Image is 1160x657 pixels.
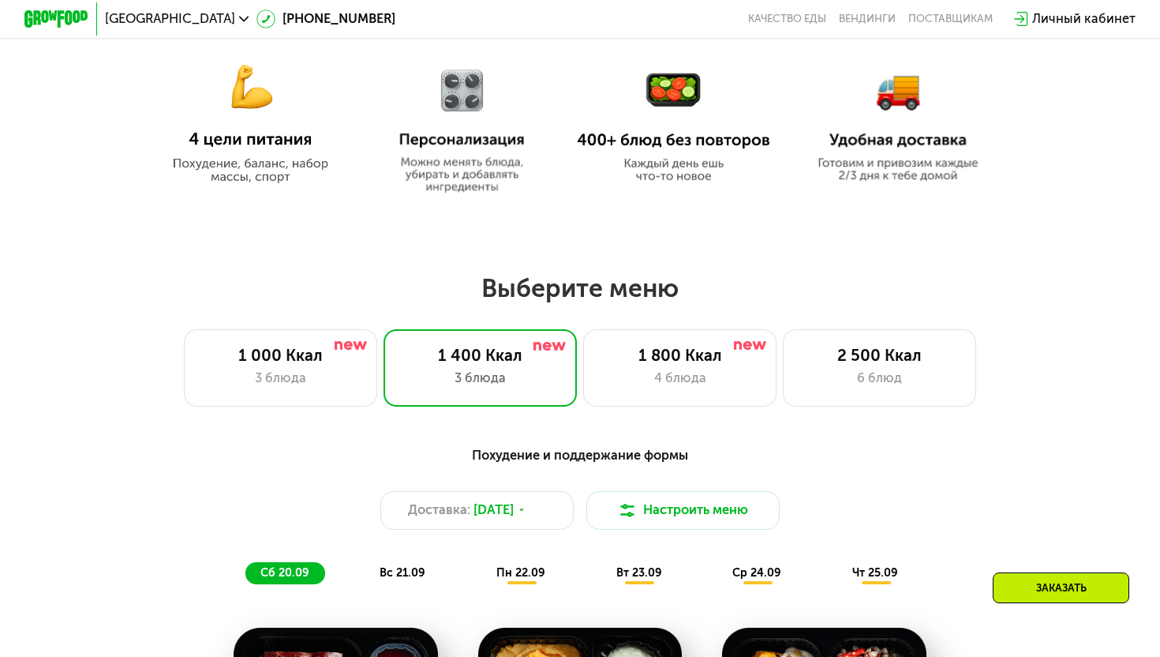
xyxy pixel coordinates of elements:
[616,566,662,580] span: вт 23.09
[200,346,360,366] div: 1 000 Ккал
[400,369,559,389] div: 3 блюда
[839,13,896,25] a: Вендинги
[496,566,545,580] span: пн 22.09
[732,566,781,580] span: ср 24.09
[800,346,960,366] div: 2 500 Ккал
[380,566,425,580] span: вс 21.09
[600,369,759,389] div: 4 блюда
[600,346,759,366] div: 1 800 Ккал
[103,445,1057,465] div: Похудение и поддержание формы
[800,369,960,389] div: 6 блюд
[473,501,514,520] span: [DATE]
[908,13,993,25] div: поставщикам
[586,491,780,530] button: Настроить меню
[993,573,1129,603] div: Заказать
[408,501,470,520] span: Доставка:
[852,566,898,580] span: чт 25.09
[256,9,395,29] a: [PHONE_NUMBER]
[105,13,235,25] span: [GEOGRAPHIC_DATA]
[748,13,826,25] a: Качество еды
[51,272,1108,304] h2: Выберите меню
[260,566,309,580] span: сб 20.09
[400,346,559,366] div: 1 400 Ккал
[1032,9,1136,29] div: Личный кабинет
[200,369,360,389] div: 3 блюда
